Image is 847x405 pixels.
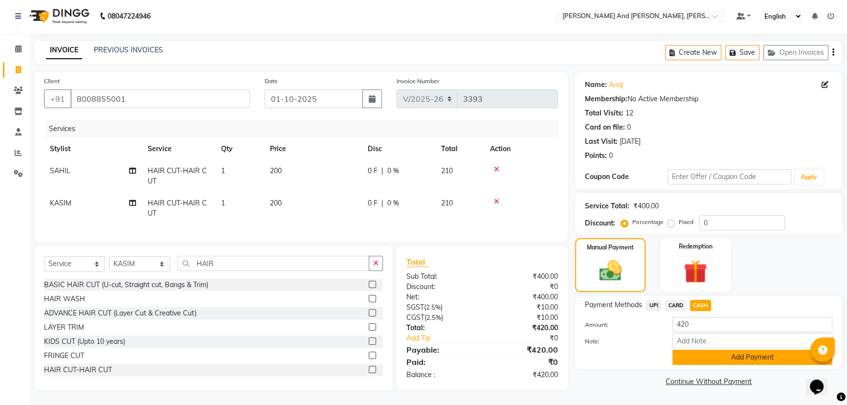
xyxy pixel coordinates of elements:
div: Balance : [399,370,482,380]
button: Add Payment [672,350,832,365]
div: HAIR WASH [44,294,85,304]
span: 0 % [387,166,399,176]
div: 12 [625,108,633,118]
div: Payable: [399,344,482,356]
div: Card on file: [585,122,625,133]
div: Service Total: [585,201,629,211]
div: ₹0 [496,333,565,343]
div: Net: [399,292,482,302]
span: CGST [406,313,424,322]
label: Date [265,77,278,86]
div: ₹0 [482,356,565,368]
div: ₹420.00 [482,344,565,356]
div: Sub Total: [399,271,482,282]
div: No Active Membership [585,94,832,104]
th: Disc [362,138,435,160]
b: 08047224946 [108,2,151,30]
span: 1 [221,166,225,175]
img: _gift.svg [676,257,714,286]
span: 0 % [387,198,399,208]
span: 210 [441,166,453,175]
img: logo [25,2,92,30]
div: ( ) [399,313,482,323]
span: SGST [406,303,424,312]
a: PREVIOUS INVOICES [94,45,163,54]
label: Client [44,77,60,86]
div: HAIR CUT-HAIR CUT [44,365,112,375]
th: Qty [215,138,264,160]
th: Total [435,138,484,160]
iframe: chat widget [806,366,837,395]
div: ₹400.00 [482,292,565,302]
span: HAIR CUT-HAIR CUT [148,166,207,185]
a: Add Tip [399,333,496,343]
label: Invoice Number [397,77,439,86]
div: 0 [609,151,613,161]
div: Discount: [585,218,615,228]
div: Discount: [399,282,482,292]
label: Percentage [632,218,664,226]
div: ₹420.00 [482,370,565,380]
span: 0 F [368,166,378,176]
a: Anaj [609,80,623,90]
div: LAYER TRIM [44,322,84,333]
div: KIDS CUT (Upto 10 years) [44,337,125,347]
input: Enter Offer / Coupon Code [668,169,791,184]
button: Open Invoices [763,45,828,60]
input: Search by Name/Mobile/Email/Code [70,90,250,108]
label: Fixed [679,218,693,226]
span: 2.5% [426,314,441,321]
div: Coupon Code [585,172,668,182]
span: 2.5% [426,303,441,311]
label: Note: [578,337,665,346]
input: Search or Scan [178,256,369,271]
span: | [381,198,383,208]
div: ₹10.00 [482,302,565,313]
div: Total Visits: [585,108,624,118]
span: 200 [270,166,282,175]
th: Action [484,138,558,160]
input: Amount [672,317,832,332]
th: Stylist [44,138,142,160]
span: SAHIL [50,166,70,175]
span: 210 [441,199,453,207]
div: ₹400.00 [482,271,565,282]
a: Continue Without Payment [577,377,840,387]
span: UPI [646,300,661,311]
span: Total [406,257,429,267]
div: [DATE] [620,136,641,147]
div: FRINGE CUT [44,351,84,361]
div: Total: [399,323,482,333]
div: ₹400.00 [633,201,659,211]
button: +91 [44,90,71,108]
span: 200 [270,199,282,207]
button: Create New [665,45,721,60]
label: Manual Payment [587,243,634,252]
div: BASIC HAIR CUT (U-cut, Straight cut, Bangs & Trim) [44,280,208,290]
div: Points: [585,151,607,161]
img: _cash.svg [592,258,629,284]
a: INVOICE [46,42,82,59]
span: | [381,166,383,176]
button: Apply [795,170,823,184]
div: Last Visit: [585,136,618,147]
label: Amount: [578,320,665,329]
div: Paid: [399,356,482,368]
span: 0 F [368,198,378,208]
span: Payment Methods [585,300,642,310]
span: CASH [690,300,711,311]
span: CARD [665,300,686,311]
button: Save [725,45,759,60]
th: Price [264,138,362,160]
div: ( ) [399,302,482,313]
label: Redemption [679,242,713,251]
div: ₹10.00 [482,313,565,323]
span: KASIM [50,199,71,207]
input: Add Note [672,333,832,348]
div: ADVANCE HAIR CUT (Layer Cut & Creative Cut) [44,308,197,318]
div: ₹420.00 [482,323,565,333]
span: 1 [221,199,225,207]
div: Membership: [585,94,627,104]
div: ₹0 [482,282,565,292]
span: HAIR CUT-HAIR CUT [148,199,207,218]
